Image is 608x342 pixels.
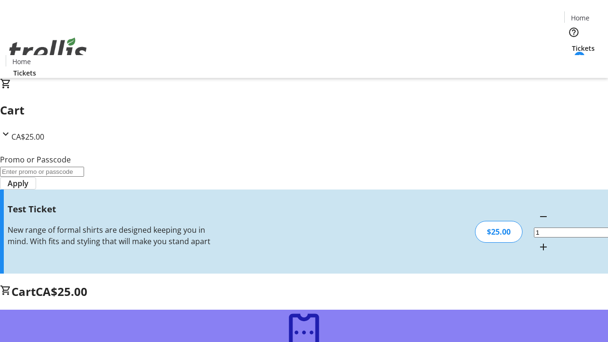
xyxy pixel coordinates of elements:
[36,284,87,299] span: CA$25.00
[8,178,28,189] span: Apply
[564,53,583,72] button: Cart
[475,221,522,243] div: $25.00
[8,202,215,216] h3: Test Ticket
[13,68,36,78] span: Tickets
[534,237,553,256] button: Increment by one
[564,23,583,42] button: Help
[6,27,90,75] img: Orient E2E Organization JdJVlxu9gs's Logo
[564,43,602,53] a: Tickets
[12,57,31,66] span: Home
[11,132,44,142] span: CA$25.00
[6,68,44,78] a: Tickets
[572,43,595,53] span: Tickets
[565,13,595,23] a: Home
[8,224,215,247] div: New range of formal shirts are designed keeping you in mind. With fits and styling that will make...
[571,13,589,23] span: Home
[534,207,553,226] button: Decrement by one
[6,57,37,66] a: Home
